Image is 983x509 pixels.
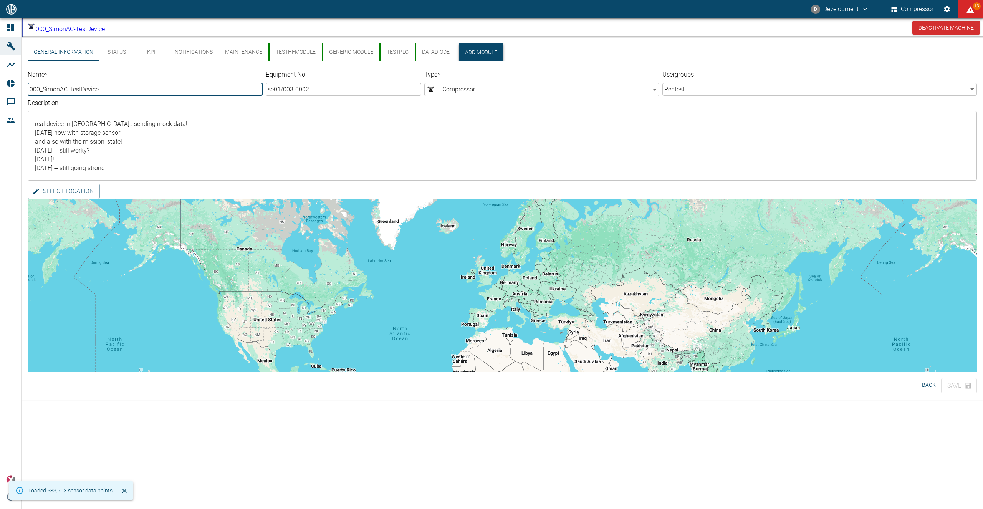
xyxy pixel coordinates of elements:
span: 000_SimonAC-TestDevice [36,25,105,33]
div: Loaded 633,793 sensor data points [28,484,113,497]
img: Xplore Logo [6,475,15,484]
button: dev@neaxplore.com [810,2,870,16]
button: DataDiode [415,43,456,61]
div: Pentest [662,83,977,96]
label: Usergroups [662,70,898,80]
input: Name [28,83,263,96]
button: General Information [28,43,99,61]
button: Compressor [890,2,935,16]
label: Equipment No. [266,70,382,80]
div: D [811,5,820,14]
span: Compressor [426,85,650,94]
button: Notifications [169,43,219,61]
input: Equipment No. [266,83,421,96]
button: TestHfModule [268,43,322,61]
span: 13 [973,2,981,10]
label: Name * [28,70,204,80]
button: Close [119,485,130,497]
label: Description [28,98,740,108]
button: generic module [322,43,379,61]
button: Back [917,378,941,392]
button: TestPlc [379,43,415,61]
label: Type * [424,70,601,80]
textarea: real device in [GEOGRAPHIC_DATA].. sending mock data! [DATE] now with storage sensor! and also wi... [33,118,971,174]
button: Maintenance [219,43,268,61]
button: Deactivate Machine [912,21,980,35]
button: Add Module [459,43,503,61]
img: logo [5,4,17,14]
button: Settings [940,2,954,16]
button: Status [99,43,134,61]
a: 000_SimonAC-TestDevice [26,25,105,33]
button: KPI [134,43,169,61]
button: Select location [28,184,100,199]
